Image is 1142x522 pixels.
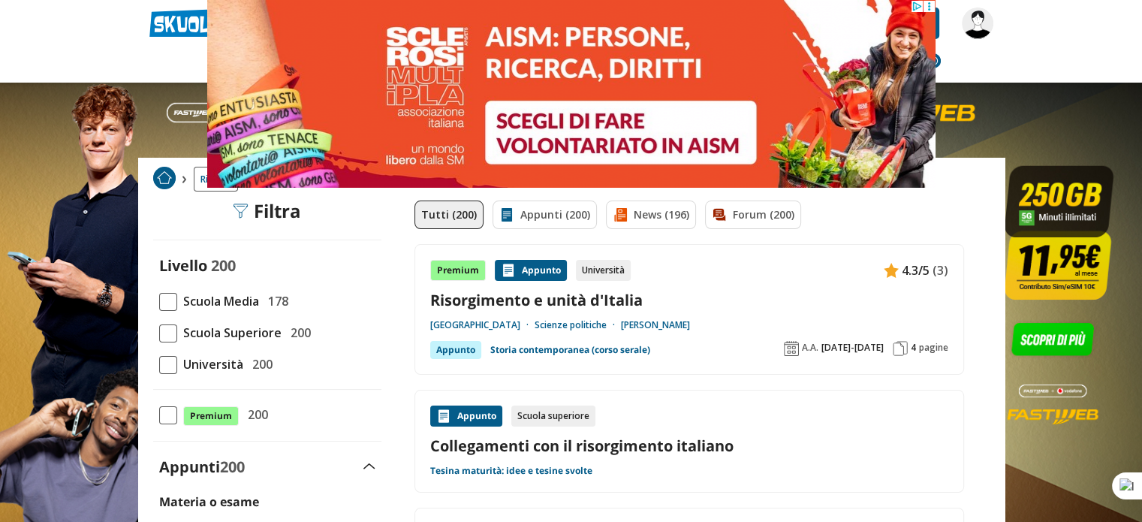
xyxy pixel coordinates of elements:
[430,319,535,331] a: [GEOGRAPHIC_DATA]
[962,8,993,39] img: MARTINA8080
[414,201,484,229] a: Tutti (200)
[430,290,948,310] a: Risorgimento e unità d'Italia
[246,355,273,374] span: 200
[712,207,727,222] img: Forum filtro contenuto
[233,201,301,222] div: Filtra
[621,319,690,331] a: [PERSON_NAME]
[893,341,908,356] img: Pagine
[363,463,375,469] img: Apri e chiudi sezione
[153,167,176,189] img: Home
[220,457,245,477] span: 200
[821,342,884,354] span: [DATE]-[DATE]
[159,493,259,510] label: Materia o esame
[430,406,502,427] div: Appunto
[430,260,486,281] div: Premium
[613,207,628,222] img: News filtro contenuto
[233,204,248,219] img: Filtra filtri mobile
[705,201,801,229] a: Forum (200)
[430,465,592,477] a: Tesina maturità: idee e tesine svolte
[784,341,799,356] img: Anno accademico
[501,263,516,278] img: Appunti contenuto
[153,167,176,192] a: Home
[159,255,207,276] label: Livello
[262,291,288,311] span: 178
[211,255,236,276] span: 200
[535,319,621,331] a: Scienze politiche
[884,263,899,278] img: Appunti contenuto
[495,260,567,281] div: Appunto
[242,405,268,424] span: 200
[493,201,597,229] a: Appunti (200)
[576,260,631,281] div: Università
[490,341,650,359] a: Storia contemporanea (corso serale)
[436,409,451,424] img: Appunti contenuto
[430,341,481,359] div: Appunto
[919,342,948,354] span: pagine
[902,261,930,280] span: 4.3/5
[499,207,514,222] img: Appunti filtro contenuto
[802,342,818,354] span: A.A.
[606,201,696,229] a: News (196)
[177,291,259,311] span: Scuola Media
[511,406,595,427] div: Scuola superiore
[159,457,245,477] label: Appunti
[430,436,948,456] a: Collegamenti con il risorgimento italiano
[183,406,239,426] span: Premium
[177,323,282,342] span: Scuola Superiore
[194,167,238,192] a: Ricerca
[285,323,311,342] span: 200
[933,261,948,280] span: (3)
[177,355,243,374] span: Università
[911,342,916,354] span: 4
